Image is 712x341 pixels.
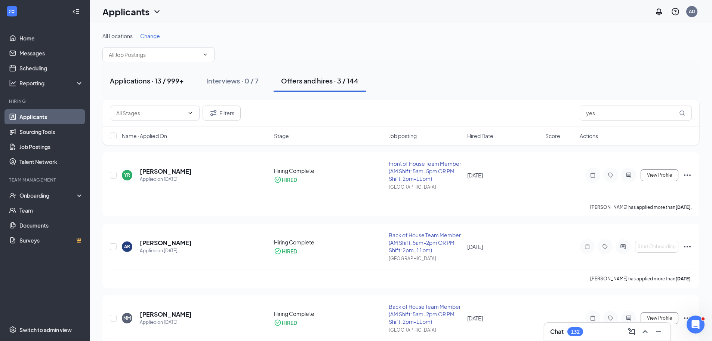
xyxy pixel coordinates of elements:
[72,8,80,15] svg: Collapse
[116,109,184,117] input: All Stages
[202,52,208,58] svg: ChevronDown
[641,312,678,324] button: View Profile
[654,327,663,336] svg: Minimize
[687,316,705,334] iframe: Intercom live chat
[19,124,83,139] a: Sourcing Tools
[109,51,199,59] input: All Job Postings
[19,61,83,76] a: Scheduling
[19,79,84,87] div: Reporting
[102,33,133,39] span: All Locations
[389,255,462,262] div: [GEOGRAPHIC_DATA]
[641,327,650,336] svg: ChevronUp
[583,244,592,250] svg: Note
[281,76,358,85] div: Offers and hires · 3 / 144
[389,327,462,333] div: [GEOGRAPHIC_DATA]
[654,7,663,16] svg: Notifications
[601,244,610,250] svg: Tag
[102,5,150,18] h1: Applicants
[588,315,597,321] svg: Note
[19,109,83,124] a: Applicants
[19,31,83,46] a: Home
[140,167,192,176] h5: [PERSON_NAME]
[19,203,83,218] a: Team
[274,247,281,255] svg: CheckmarkCircle
[683,171,692,180] svg: Ellipses
[19,192,77,199] div: Onboarding
[140,239,192,247] h5: [PERSON_NAME]
[140,176,192,183] div: Applied on [DATE]
[626,326,638,338] button: ComposeMessage
[9,192,16,199] svg: UserCheck
[647,173,672,178] span: View Profile
[683,314,692,323] svg: Ellipses
[580,132,598,140] span: Actions
[274,310,385,317] div: Hiring Complete
[110,76,184,85] div: Applications · 13 / 999+
[19,154,83,169] a: Talent Network
[389,231,462,254] div: Back of House Team Member (AM Shift: 5am-2pm OR PM Shift: 2pm-11pm)
[140,310,192,319] h5: [PERSON_NAME]
[389,184,462,190] div: [GEOGRAPHIC_DATA]
[9,79,16,87] svg: Analysis
[282,319,297,326] div: HIRED
[545,132,560,140] span: Score
[124,172,130,178] div: YR
[274,238,385,246] div: Hiring Complete
[389,303,462,325] div: Back of House Team Member (AM Shift: 5am-2pm OR PM Shift: 2pm-11pm)
[140,247,192,255] div: Applied on [DATE]
[124,243,130,250] div: AR
[19,218,83,233] a: Documents
[274,176,281,183] svg: CheckmarkCircle
[152,7,161,16] svg: ChevronDown
[282,247,297,255] div: HIRED
[19,326,72,334] div: Switch to admin view
[282,176,297,183] div: HIRED
[274,132,289,140] span: Stage
[8,7,16,15] svg: WorkstreamLogo
[639,326,651,338] button: ChevronUp
[19,139,83,154] a: Job Postings
[606,315,615,321] svg: Tag
[9,98,82,104] div: Hiring
[389,132,417,140] span: Job posting
[647,316,672,321] span: View Profile
[675,204,691,210] b: [DATE]
[140,319,192,326] div: Applied on [DATE]
[467,243,483,250] span: [DATE]
[274,167,385,174] div: Hiring Complete
[635,241,678,253] button: Start Onboarding
[9,326,16,334] svg: Settings
[467,315,483,322] span: [DATE]
[389,160,462,182] div: Front of House Team Member (AM Shift: 5am-5pm OR PM Shift: 2pm-11pm)
[619,244,628,250] svg: ActiveChat
[209,109,218,118] svg: Filter
[580,106,692,121] input: Search in offers and hires
[671,7,680,16] svg: QuestionInfo
[624,315,633,321] svg: ActiveChat
[641,169,678,181] button: View Profile
[624,172,633,178] svg: ActiveChat
[187,110,193,116] svg: ChevronDown
[140,33,160,39] span: Change
[274,319,281,326] svg: CheckmarkCircle
[590,204,692,210] p: [PERSON_NAME] has applied more than .
[123,315,131,321] div: MM
[9,177,82,183] div: Team Management
[683,242,692,251] svg: Ellipses
[206,76,259,85] div: Interviews · 0 / 7
[588,172,597,178] svg: Note
[638,244,676,249] span: Start Onboarding
[689,8,695,15] div: AD
[653,326,665,338] button: Minimize
[590,275,692,282] p: [PERSON_NAME] has applied more than .
[203,106,241,121] button: Filter Filters
[606,172,615,178] svg: Tag
[571,329,580,335] div: 132
[550,328,564,336] h3: Chat
[679,110,685,116] svg: MagnifyingGlass
[467,132,493,140] span: Hired Date
[467,172,483,179] span: [DATE]
[627,327,636,336] svg: ComposeMessage
[19,233,83,248] a: SurveysCrown
[675,276,691,281] b: [DATE]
